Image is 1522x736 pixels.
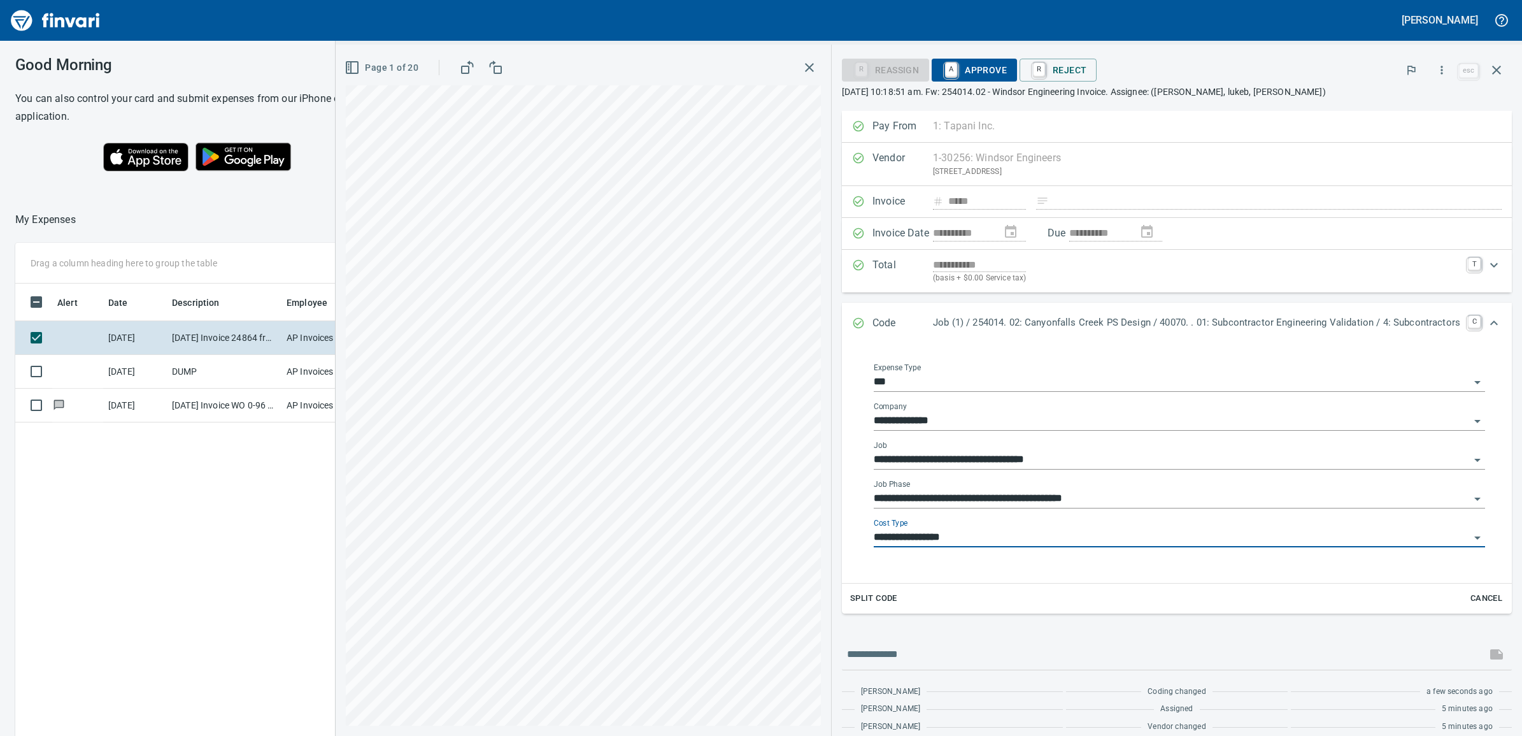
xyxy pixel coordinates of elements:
[872,315,933,332] p: Code
[1469,451,1486,469] button: Open
[945,62,957,76] a: A
[57,295,94,310] span: Alert
[861,686,920,698] span: [PERSON_NAME]
[1469,373,1486,391] button: Open
[1428,56,1456,84] button: More
[1481,639,1512,670] span: This records your message into the invoice and notifies anyone mentioned
[103,389,167,422] td: [DATE]
[874,364,921,372] label: Expense Type
[942,59,1007,81] span: Approve
[281,321,377,355] td: AP Invoices
[842,85,1512,98] p: [DATE] 10:18:51 am. Fw: 254014.02 - Windsor Engineering Invoice. Assignee: ([PERSON_NAME], lukeb,...
[932,59,1017,82] button: AApprove
[1160,703,1193,716] span: Assigned
[103,321,167,355] td: [DATE]
[1459,64,1478,78] a: esc
[103,143,188,171] img: Download on the App Store
[287,295,327,310] span: Employee
[842,250,1512,292] div: Expand
[15,212,76,227] p: My Expenses
[15,90,386,126] h6: You can also control your card and submit expenses from our iPhone or Android application.
[874,403,907,410] label: Company
[347,60,418,76] span: Page 1 of 20
[842,345,1512,614] div: Expand
[850,591,897,606] span: Split Code
[281,355,377,389] td: AP Invoices
[847,589,900,609] button: Split Code
[188,136,298,178] img: Get it on Google Play
[15,56,386,74] h3: Good Morning
[933,272,1460,285] p: (basis + $0.00 Service tax)
[1469,490,1486,508] button: Open
[933,315,1460,330] p: Job (1) / 254014. 02: Canyonfalls Creek PS Design / 40070. . 01: Subcontractor Engineering Valida...
[57,295,78,310] span: Alert
[1148,721,1206,733] span: Vendor changed
[861,703,920,716] span: [PERSON_NAME]
[108,295,128,310] span: Date
[1148,686,1206,698] span: Coding changed
[1469,412,1486,430] button: Open
[1469,591,1504,606] span: Cancel
[842,64,929,75] div: Reassign
[1033,62,1045,76] a: R
[874,480,910,488] label: Job Phase
[1398,10,1481,30] button: [PERSON_NAME]
[1469,529,1486,547] button: Open
[172,295,236,310] span: Description
[15,212,76,227] nav: breadcrumb
[1468,315,1481,328] a: C
[8,5,103,36] img: Finvari
[1468,257,1481,270] a: T
[1020,59,1097,82] button: RReject
[342,56,423,80] button: Page 1 of 20
[1426,686,1493,698] span: a few seconds ago
[1442,721,1493,733] span: 5 minutes ago
[287,295,344,310] span: Employee
[167,389,281,422] td: [DATE] Invoice WO 0-96 from [GEOGRAPHIC_DATA] (1-10174)
[861,721,920,733] span: [PERSON_NAME]
[172,295,220,310] span: Description
[874,442,887,449] label: Job
[281,389,377,422] td: AP Invoices
[1442,703,1493,716] span: 5 minutes ago
[167,355,281,389] td: DUMP
[1466,589,1507,609] button: Cancel
[1402,13,1478,27] h5: [PERSON_NAME]
[1456,55,1512,85] span: Close invoice
[872,257,933,285] p: Total
[167,321,281,355] td: [DATE] Invoice 24864 from Windsor Engineers (1-30256)
[31,257,217,270] p: Drag a column heading here to group the table
[108,295,145,310] span: Date
[103,355,167,389] td: [DATE]
[1030,59,1086,81] span: Reject
[52,401,66,409] span: Has messages
[1397,56,1425,84] button: Flag
[842,303,1512,345] div: Expand
[874,519,908,527] label: Cost Type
